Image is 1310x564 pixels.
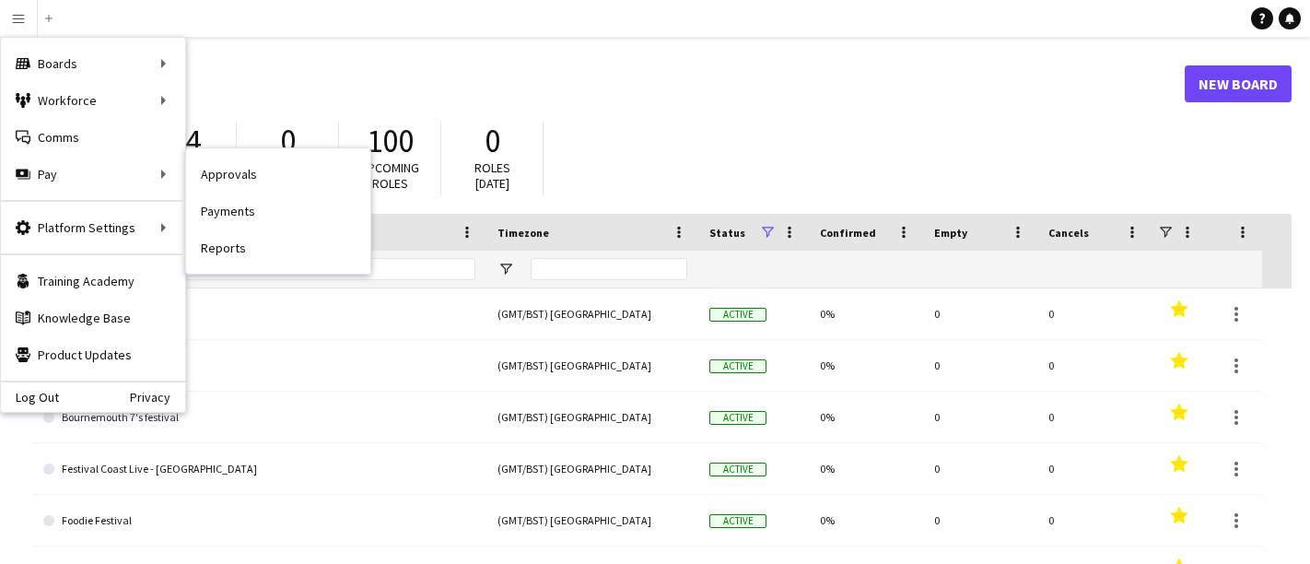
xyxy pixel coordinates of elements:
a: Reports [186,229,370,266]
div: Boards [1,45,185,82]
div: 0 [923,392,1037,442]
a: Payments [186,193,370,229]
a: Product Updates [1,336,185,373]
span: Confirmed [820,226,876,240]
a: Privacy [130,390,185,405]
h1: Boards [32,70,1185,98]
div: 0 [923,443,1037,494]
div: 0 [1037,288,1152,339]
span: 0 [280,121,296,161]
div: 0% [809,340,923,391]
div: 0 [1037,340,1152,391]
a: Approvals [186,156,370,193]
a: Festival Coast Live - [GEOGRAPHIC_DATA] [43,443,475,495]
div: 0 [1037,443,1152,494]
a: Foodie Festival [43,495,475,546]
span: Timezone [497,226,549,240]
div: 0% [809,443,923,494]
span: Roles [DATE] [474,159,510,192]
a: Comms [1,119,185,156]
div: (GMT/BST) [GEOGRAPHIC_DATA] [486,288,698,339]
a: Knowledge Base [1,300,185,336]
div: (GMT/BST) [GEOGRAPHIC_DATA] [486,392,698,442]
div: Pay [1,156,185,193]
div: (GMT/BST) [GEOGRAPHIC_DATA] [486,340,698,391]
a: Log Out [1,390,59,405]
span: Empty [934,226,967,240]
div: (GMT/BST) [GEOGRAPHIC_DATA] [486,443,698,494]
input: Timezone Filter Input [531,258,687,280]
a: Training Academy [1,263,185,300]
span: 100 [367,121,414,161]
div: 0% [809,392,923,442]
button: Open Filter Menu [497,261,514,277]
a: BCP [43,340,475,392]
span: Active [709,308,766,322]
span: Active [709,411,766,425]
div: 0% [809,288,923,339]
span: Status [709,226,745,240]
div: 0 [923,288,1037,339]
div: (GMT/BST) [GEOGRAPHIC_DATA] [486,495,698,546]
a: Bournemouth 7's festival [43,392,475,443]
div: Platform Settings [1,209,185,246]
div: 0% [809,495,923,546]
div: Workforce [1,82,185,119]
span: Cancels [1048,226,1089,240]
span: Active [709,359,766,373]
span: Upcoming roles [360,159,419,192]
a: Arts by the Sea [43,288,475,340]
div: 0 [923,340,1037,391]
div: 0 [923,495,1037,546]
span: 0 [485,121,500,161]
span: Active [709,514,766,528]
a: New Board [1185,65,1292,102]
span: Active [709,463,766,476]
div: 0 [1037,495,1152,546]
div: 0 [1037,392,1152,442]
